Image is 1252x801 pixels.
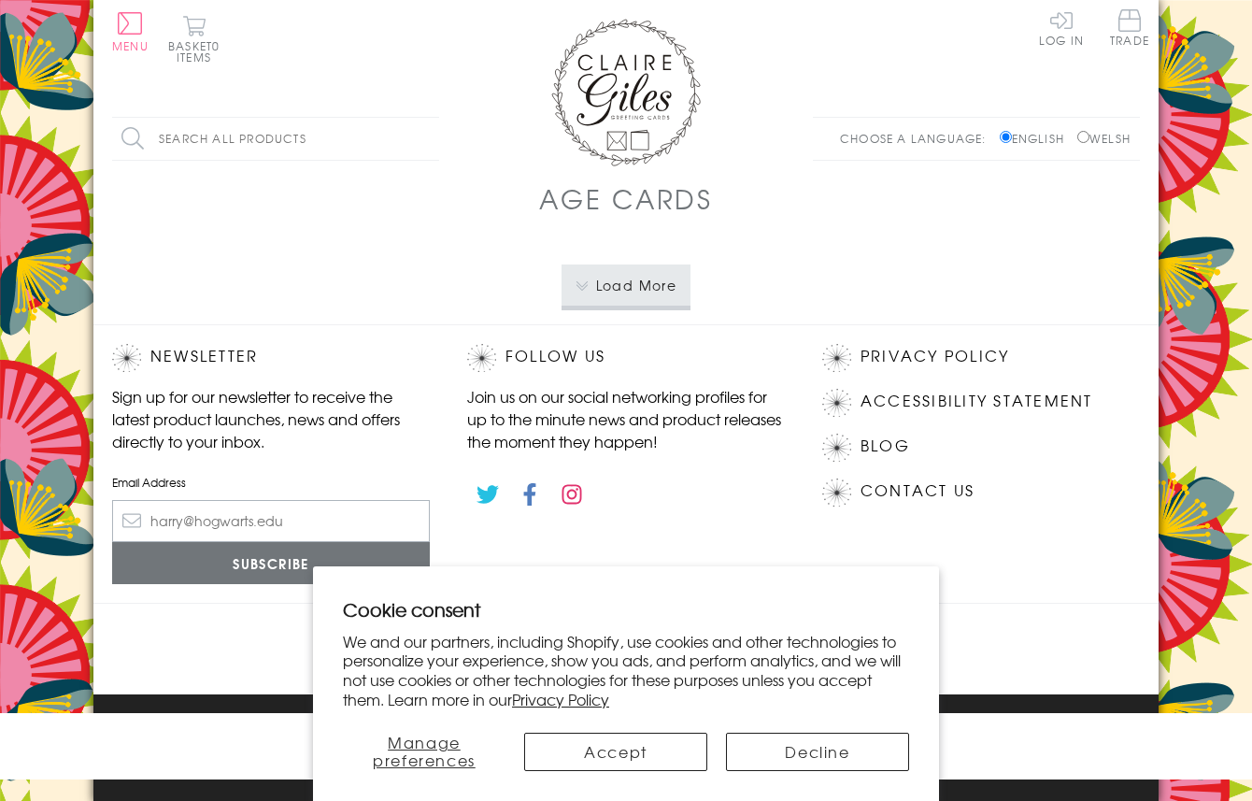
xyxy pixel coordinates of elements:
input: Subscribe [112,542,430,584]
button: Menu [112,12,149,51]
button: Decline [726,733,909,771]
a: Blog [861,434,910,459]
p: We and our partners, including Shopify, use cookies and other technologies to personalize your ex... [343,632,909,709]
h2: Cookie consent [343,596,909,622]
span: Trade [1110,9,1149,46]
input: Search [420,118,439,160]
a: Privacy Policy [861,344,1009,369]
button: Manage preferences [343,733,505,771]
input: harry@hogwarts.edu [112,500,430,542]
label: Email Address [112,474,430,491]
span: Menu [112,37,149,54]
a: Accessibility Statement [861,389,1093,414]
input: English [1000,131,1012,143]
a: Privacy Policy [512,688,609,710]
p: Choose a language: [840,130,996,147]
label: English [1000,130,1074,147]
p: Join us on our social networking profiles for up to the minute news and product releases the mome... [467,385,785,452]
h2: Newsletter [112,344,430,372]
a: Contact Us [861,479,975,504]
a: Trade [1110,9,1149,50]
button: Load More [562,265,691,306]
button: Basket0 items [168,15,220,63]
label: Welsh [1077,130,1131,147]
button: Accept [524,733,707,771]
a: Log In [1039,9,1084,46]
h1: Age Cards [539,179,713,218]
h2: Follow Us [467,344,785,372]
span: 0 items [177,37,220,65]
input: Search all products [112,118,439,160]
input: Welsh [1077,131,1089,143]
span: Manage preferences [373,731,476,771]
img: Claire Giles Greetings Cards [551,19,701,166]
p: Sign up for our newsletter to receive the latest product launches, news and offers directly to yo... [112,385,430,452]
